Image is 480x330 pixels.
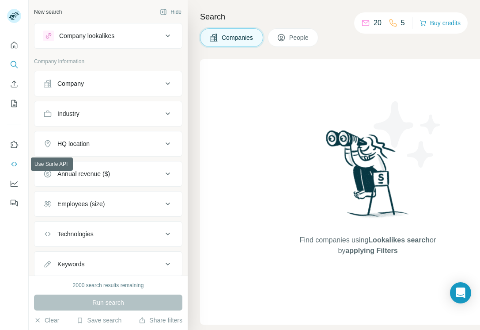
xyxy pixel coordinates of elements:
[368,95,447,174] img: Surfe Illustration - Stars
[154,5,188,19] button: Hide
[420,17,461,29] button: Buy credits
[322,128,414,226] img: Surfe Illustration - Woman searching with binoculars
[73,281,144,289] div: 2000 search results remaining
[34,8,62,16] div: New search
[57,79,84,88] div: Company
[34,163,182,184] button: Annual revenue ($)
[7,96,21,111] button: My lists
[401,18,405,28] p: 5
[7,195,21,211] button: Feedback
[57,260,84,269] div: Keywords
[57,230,94,238] div: Technologies
[57,139,90,148] div: HQ location
[289,33,310,42] span: People
[76,316,121,325] button: Save search
[57,109,79,118] div: Industry
[7,137,21,153] button: Use Surfe on LinkedIn
[34,316,59,325] button: Clear
[57,200,105,208] div: Employees (size)
[7,156,21,172] button: Use Surfe API
[7,37,21,53] button: Quick start
[374,18,382,28] p: 20
[7,176,21,192] button: Dashboard
[368,236,430,244] span: Lookalikes search
[34,25,182,46] button: Company lookalikes
[139,316,182,325] button: Share filters
[200,11,469,23] h4: Search
[7,57,21,73] button: Search
[34,103,182,124] button: Industry
[7,76,21,92] button: Enrich CSV
[34,58,182,65] p: Company information
[34,193,182,215] button: Employees (size)
[34,223,182,245] button: Technologies
[297,235,438,256] span: Find companies using or by
[345,247,397,254] span: applying Filters
[222,33,254,42] span: Companies
[34,133,182,154] button: HQ location
[59,31,114,40] div: Company lookalikes
[450,282,471,303] div: Open Intercom Messenger
[34,253,182,275] button: Keywords
[34,73,182,94] button: Company
[57,169,110,178] div: Annual revenue ($)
